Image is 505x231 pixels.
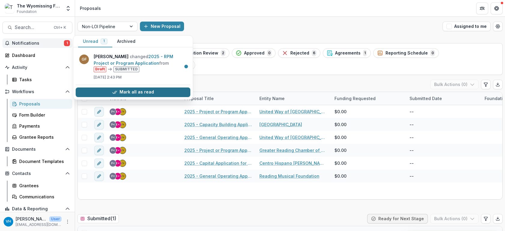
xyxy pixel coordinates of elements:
[116,175,120,178] div: Karen Rightmire <krightmire@wyofound.org>
[2,204,72,214] button: Open Data & Reporting
[493,214,503,224] button: Export table data
[12,52,68,58] div: Dashboard
[184,108,252,115] a: 2025 - Project or Program Application - 211 Berks
[120,110,125,113] div: Valeri Harteg <vharteg@wyofound.org>
[181,92,256,105] div: Proposal Title
[94,53,187,72] p: changed from
[19,101,68,107] div: Proposals
[10,181,72,191] a: Grantees
[77,214,119,223] h2: Submitted ( 1 )
[406,92,481,105] div: Submitted Date
[335,51,361,56] span: Agreements
[64,40,70,46] span: 1
[493,22,503,31] button: Open table manager
[334,134,346,141] span: $0.00
[12,206,63,212] span: Data & Reporting
[64,2,72,14] button: Open entity switcher
[410,173,414,179] div: --
[94,158,104,168] button: edit
[10,192,72,202] a: Communications
[10,121,72,131] a: Payments
[259,147,327,153] a: Greater Reading Chamber of Commerce and Industry
[493,80,503,89] button: Export table data
[94,107,104,117] button: edit
[120,136,125,139] div: Valeri Harteg <vharteg@wyofound.org>
[17,3,62,9] div: The Wyomissing Foundation
[78,36,112,47] button: Unread
[120,162,125,165] div: Valeri Harteg <vharteg@wyofound.org>
[256,92,331,105] div: Entity Name
[259,108,327,115] a: United Way of [GEOGRAPHIC_DATA]
[111,175,115,178] div: Pat Giles <pgiles@wyofound.org>
[2,63,72,72] button: Open Activity
[331,92,406,105] div: Funding Requested
[2,50,72,60] a: Dashboard
[334,147,346,153] span: $0.00
[76,87,190,97] button: Mark all as read
[334,160,346,166] span: $0.00
[2,169,72,178] button: Open Contacts
[290,51,309,56] span: Rejected
[232,48,276,58] button: Approved0
[111,136,115,139] div: Pat Giles <pgiles@wyofound.org>
[331,95,379,102] div: Funding Requested
[64,218,71,225] button: More
[19,134,68,140] div: Grantee Reports
[10,156,72,166] a: Document Templates
[410,134,414,141] div: --
[259,160,327,166] a: Centro Hispano [PERSON_NAME] Inc
[116,149,120,152] div: Karen Rightmire <krightmire@wyofound.org>
[334,173,346,179] span: $0.00
[259,134,327,141] a: United Way of [GEOGRAPHIC_DATA]
[491,2,503,14] button: Get Help
[6,220,11,224] div: Valeri Harteg
[19,123,68,129] div: Payments
[278,48,320,58] button: Rejected6
[120,149,125,152] div: Valeri Harteg <vharteg@wyofound.org>
[12,65,63,70] span: Activity
[111,123,115,126] div: Pat Giles <pgiles@wyofound.org>
[430,214,479,224] button: Bulk Actions (0)
[256,95,288,102] div: Entity Name
[2,87,72,96] button: Open Workflows
[334,108,346,115] span: $0.00
[363,50,367,56] span: 1
[94,171,104,181] button: edit
[10,99,72,109] a: Proposals
[94,146,104,155] button: edit
[481,214,491,224] button: Edit table settings
[111,110,115,113] div: Pat Giles <pgiles@wyofound.org>
[184,160,252,166] a: 2025 - Capital Application for WXAC Radio Station
[476,2,488,14] button: Partners
[19,112,68,118] div: Form Builder
[16,216,47,222] p: [PERSON_NAME]
[178,51,218,56] span: Application Review
[12,147,63,152] span: Documents
[116,136,120,139] div: Karen Rightmire <krightmire@wyofound.org>
[111,162,115,165] div: Pat Giles <pgiles@wyofound.org>
[2,144,72,154] button: Open Documents
[184,134,252,141] a: 2025 - General Operating Application
[10,132,72,142] a: Grantee Reports
[94,133,104,142] button: edit
[165,48,229,58] button: Application Review2
[94,54,173,66] a: 2025 - RPM Project or Program Application
[15,25,50,30] span: Search...
[19,194,68,200] div: Communications
[184,121,252,128] a: 2025 - Capacity Building Application
[259,173,319,179] a: Reading Musical Foundation
[430,80,479,89] button: Bulk Actions (0)
[12,41,64,46] span: Notifications
[16,222,62,227] p: [EMAIL_ADDRESS][DOMAIN_NAME]
[12,89,63,94] span: Workflows
[184,173,252,179] a: 2025 - General Operating Application
[267,50,272,56] span: 0
[140,22,184,31] button: New Proposal
[111,149,115,152] div: Pat Giles <pgiles@wyofound.org>
[410,160,414,166] div: --
[323,48,371,58] button: Agreements1
[312,50,316,56] span: 6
